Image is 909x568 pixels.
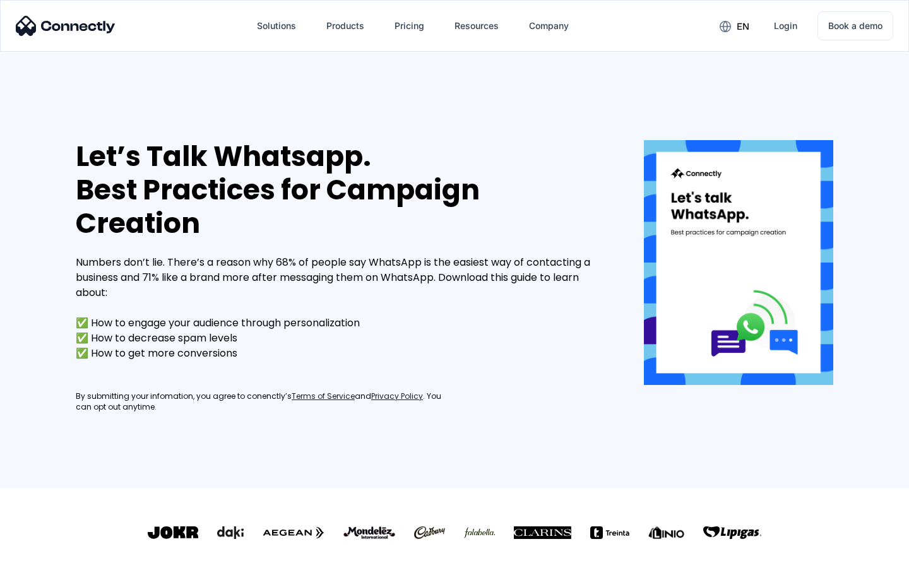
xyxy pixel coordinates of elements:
div: en [737,18,749,35]
div: Products [316,11,374,41]
a: Terms of Service [292,391,355,402]
div: Numbers don’t lie. There’s a reason why 68% of people say WhatsApp is the easiest way of contacti... [76,255,606,361]
div: Login [774,17,797,35]
a: Privacy Policy [371,391,423,402]
div: Solutions [257,17,296,35]
a: Book a demo [817,11,893,40]
div: Products [326,17,364,35]
div: Resources [454,17,499,35]
div: Pricing [395,17,424,35]
div: By submitting your infomation, you agree to conenctly’s and . You can opt out anytime. [76,391,454,413]
div: Resources [444,11,509,41]
img: Connectly Logo [16,16,116,36]
div: en [710,16,759,35]
a: Login [764,11,807,41]
div: Let’s Talk Whatsapp. Best Practices for Campaign Creation [76,140,606,240]
aside: Language selected: English [13,546,76,564]
div: Company [519,11,579,41]
ul: Language list [25,546,76,564]
a: Pricing [384,11,434,41]
div: Company [529,17,569,35]
div: Solutions [247,11,306,41]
